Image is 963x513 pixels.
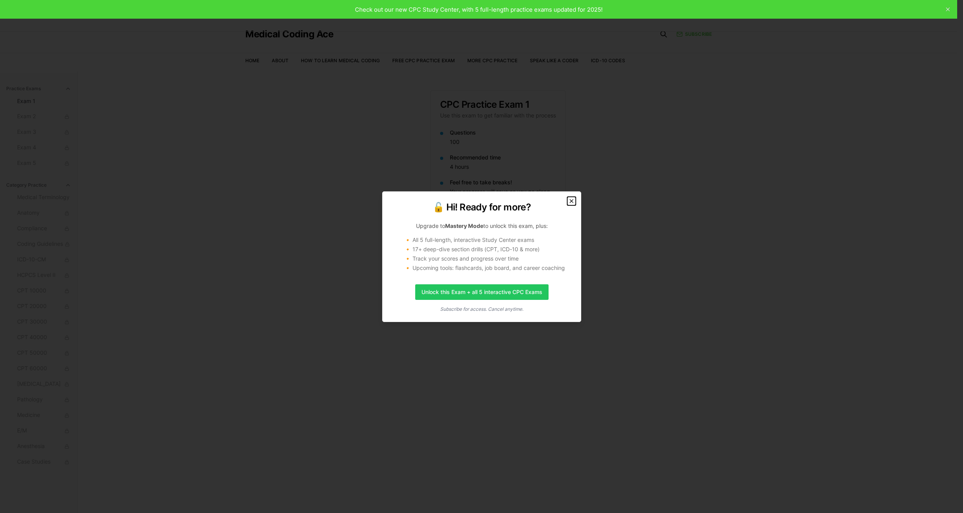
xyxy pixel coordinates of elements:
li: 🔸 Upcoming tools: flashcards, job board, and career coaching [404,264,572,272]
p: Upgrade to to unlock this exam, plus: [392,222,572,230]
li: 🔸 17+ deep-dive section drills (CPT, ICD-10 & more) [404,245,572,253]
li: 🔸 All 5 full-length, interactive Study Center exams [404,236,572,244]
strong: Mastery Mode [445,222,483,229]
a: Unlock this Exam + all 5 interactive CPC Exams [415,284,548,300]
li: 🔸 Track your scores and progress over time [404,255,572,263]
i: Subscribe for access. Cancel anytime. [440,306,523,312]
h2: 🔓 Hi! Ready for more? [392,201,572,214]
